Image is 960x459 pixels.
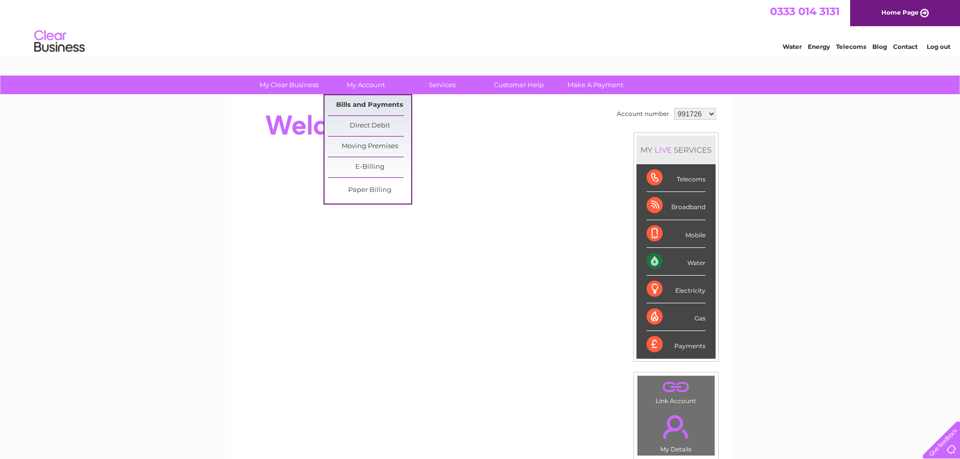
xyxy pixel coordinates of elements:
[647,331,706,358] div: Payments
[647,192,706,220] div: Broadband
[614,105,672,122] td: Account number
[836,43,866,50] a: Telecoms
[247,76,331,94] a: My Clear Business
[783,43,802,50] a: Water
[636,136,716,164] div: MY SERVICES
[477,76,560,94] a: Customer Help
[401,76,484,94] a: Services
[770,5,840,18] a: 0333 014 3131
[893,43,918,50] a: Contact
[554,76,637,94] a: Make A Payment
[328,116,411,136] a: Direct Debit
[242,6,719,49] div: Clear Business is a trading name of Verastar Limited (registered in [GEOGRAPHIC_DATA] No. 3667643...
[872,43,887,50] a: Blog
[328,137,411,157] a: Moving Premises
[637,407,715,456] td: My Details
[324,76,407,94] a: My Account
[653,145,674,155] div: LIVE
[328,95,411,115] a: Bills and Payments
[647,303,706,331] div: Gas
[808,43,830,50] a: Energy
[328,157,411,177] a: E-Billing
[927,43,950,50] a: Log out
[34,26,85,57] img: logo.png
[328,180,411,201] a: Paper Billing
[637,375,715,407] td: Link Account
[640,378,712,396] a: .
[647,276,706,303] div: Electricity
[640,409,712,444] a: .
[647,248,706,276] div: Water
[647,164,706,192] div: Telecoms
[647,220,706,248] div: Mobile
